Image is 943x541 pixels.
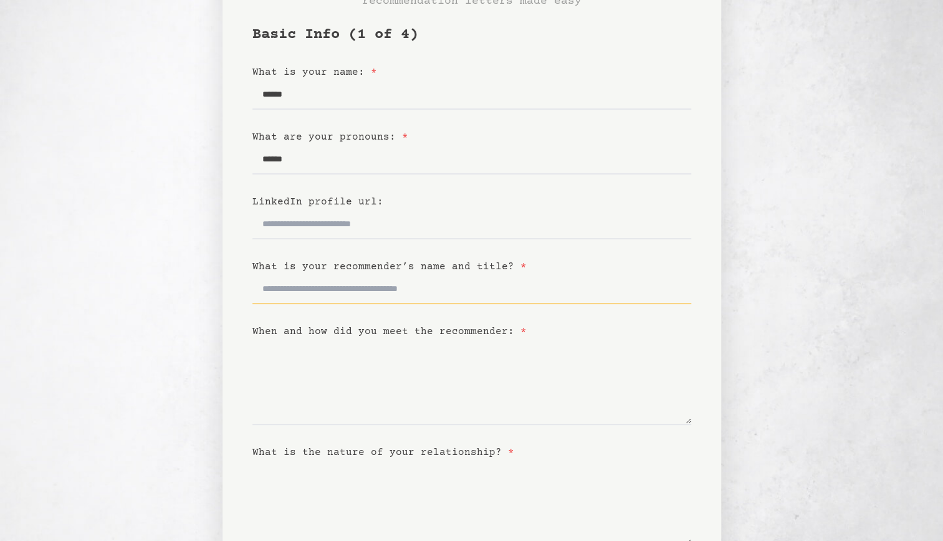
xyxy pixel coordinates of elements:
[252,326,527,337] label: When and how did you meet the recommender:
[252,67,377,78] label: What is your name:
[252,132,408,143] label: What are your pronouns:
[252,25,691,45] h1: Basic Info (1 of 4)
[252,261,527,272] label: What is your recommender’s name and title?
[252,196,383,208] label: LinkedIn profile url:
[252,447,514,458] label: What is the nature of your relationship?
